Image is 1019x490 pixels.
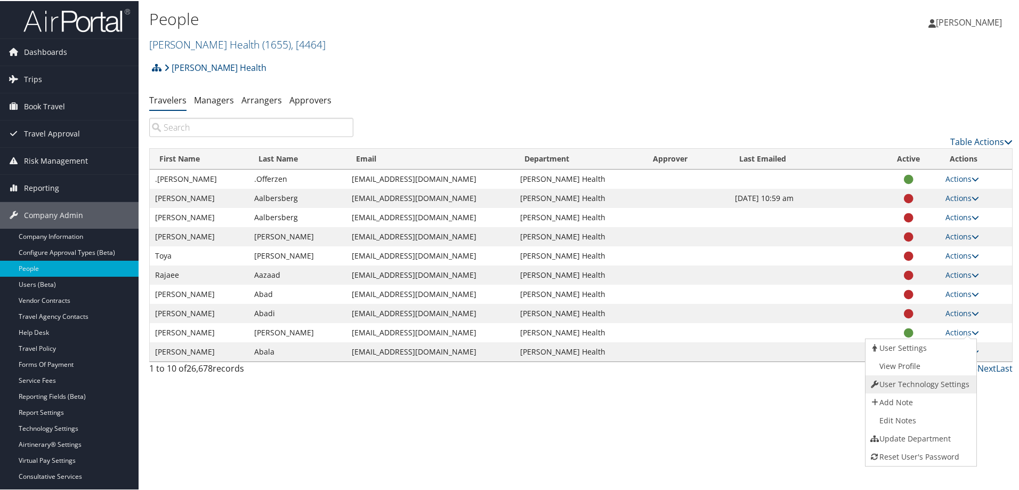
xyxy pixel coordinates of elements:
[877,148,940,168] th: Active: activate to sort column ascending
[346,264,515,284] td: [EMAIL_ADDRESS][DOMAIN_NAME]
[945,307,979,317] a: Actions
[187,362,213,373] span: 26,678
[346,207,515,226] td: [EMAIL_ADDRESS][DOMAIN_NAME]
[150,264,249,284] td: Rajaee
[149,117,353,136] input: Search
[515,148,643,168] th: Department: activate to sort column ascending
[866,429,974,447] a: Update Department For This Traveler
[515,188,643,207] td: [PERSON_NAME] Health
[249,341,346,360] td: Abala
[149,36,326,51] a: [PERSON_NAME] Health
[866,447,974,465] a: Reset User's Password
[149,93,187,105] a: Travelers
[249,303,346,322] td: Abadi
[945,250,979,260] a: Actions
[945,230,979,240] a: Actions
[866,392,974,411] a: Add Note
[241,93,282,105] a: Arrangers
[928,5,1013,37] a: [PERSON_NAME]
[249,284,346,303] td: Abad
[977,362,996,373] a: Next
[249,148,346,168] th: Last Name: activate to sort column descending
[866,411,974,429] a: Edit Notes
[866,356,974,374] a: AirPortal Profile
[346,303,515,322] td: [EMAIL_ADDRESS][DOMAIN_NAME]
[515,245,643,264] td: [PERSON_NAME] Health
[249,264,346,284] td: Aazaad
[346,188,515,207] td: [EMAIL_ADDRESS][DOMAIN_NAME]
[150,245,249,264] td: Toya
[249,322,346,341] td: [PERSON_NAME]
[346,284,515,303] td: [EMAIL_ADDRESS][DOMAIN_NAME]
[24,174,59,200] span: Reporting
[150,341,249,360] td: [PERSON_NAME]
[866,374,974,392] a: User Technology Settings
[515,264,643,284] td: [PERSON_NAME] Health
[262,36,291,51] span: ( 1655 )
[289,93,331,105] a: Approvers
[945,269,979,279] a: Actions
[346,148,515,168] th: Email: activate to sort column ascending
[945,211,979,221] a: Actions
[940,148,1012,168] th: Actions
[515,322,643,341] td: [PERSON_NAME] Health
[249,188,346,207] td: Aalbersberg
[515,303,643,322] td: [PERSON_NAME] Health
[150,322,249,341] td: [PERSON_NAME]
[150,188,249,207] td: [PERSON_NAME]
[249,226,346,245] td: [PERSON_NAME]
[24,38,67,65] span: Dashboards
[936,15,1002,27] span: [PERSON_NAME]
[643,148,730,168] th: Approver
[730,188,877,207] td: [DATE] 10:59 am
[24,119,80,146] span: Travel Approval
[249,245,346,264] td: [PERSON_NAME]
[150,168,249,188] td: .[PERSON_NAME]
[150,303,249,322] td: [PERSON_NAME]
[945,288,979,298] a: Actions
[866,338,974,356] a: View User's Settings
[194,93,234,105] a: Managers
[730,148,877,168] th: Last Emailed: activate to sort column ascending
[515,341,643,360] td: [PERSON_NAME] Health
[24,201,83,228] span: Company Admin
[346,341,515,360] td: [EMAIL_ADDRESS][DOMAIN_NAME]
[24,92,65,119] span: Book Travel
[346,168,515,188] td: [EMAIL_ADDRESS][DOMAIN_NAME]
[945,192,979,202] a: Actions
[150,207,249,226] td: [PERSON_NAME]
[249,168,346,188] td: .Offerzen
[515,207,643,226] td: [PERSON_NAME] Health
[23,7,130,32] img: airportal-logo.png
[346,322,515,341] td: [EMAIL_ADDRESS][DOMAIN_NAME]
[150,148,249,168] th: First Name: activate to sort column ascending
[149,7,725,29] h1: People
[164,56,266,77] a: [PERSON_NAME] Health
[249,207,346,226] td: Aalbersberg
[996,362,1013,373] a: Last
[346,245,515,264] td: [EMAIL_ADDRESS][DOMAIN_NAME]
[291,36,326,51] span: , [ 4464 ]
[346,226,515,245] td: [EMAIL_ADDRESS][DOMAIN_NAME]
[515,168,643,188] td: [PERSON_NAME] Health
[24,147,88,173] span: Risk Management
[24,65,42,92] span: Trips
[945,326,979,336] a: Actions
[150,284,249,303] td: [PERSON_NAME]
[950,135,1013,147] a: Table Actions
[515,284,643,303] td: [PERSON_NAME] Health
[945,173,979,183] a: Actions
[149,361,353,379] div: 1 to 10 of records
[150,226,249,245] td: [PERSON_NAME]
[515,226,643,245] td: [PERSON_NAME] Health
